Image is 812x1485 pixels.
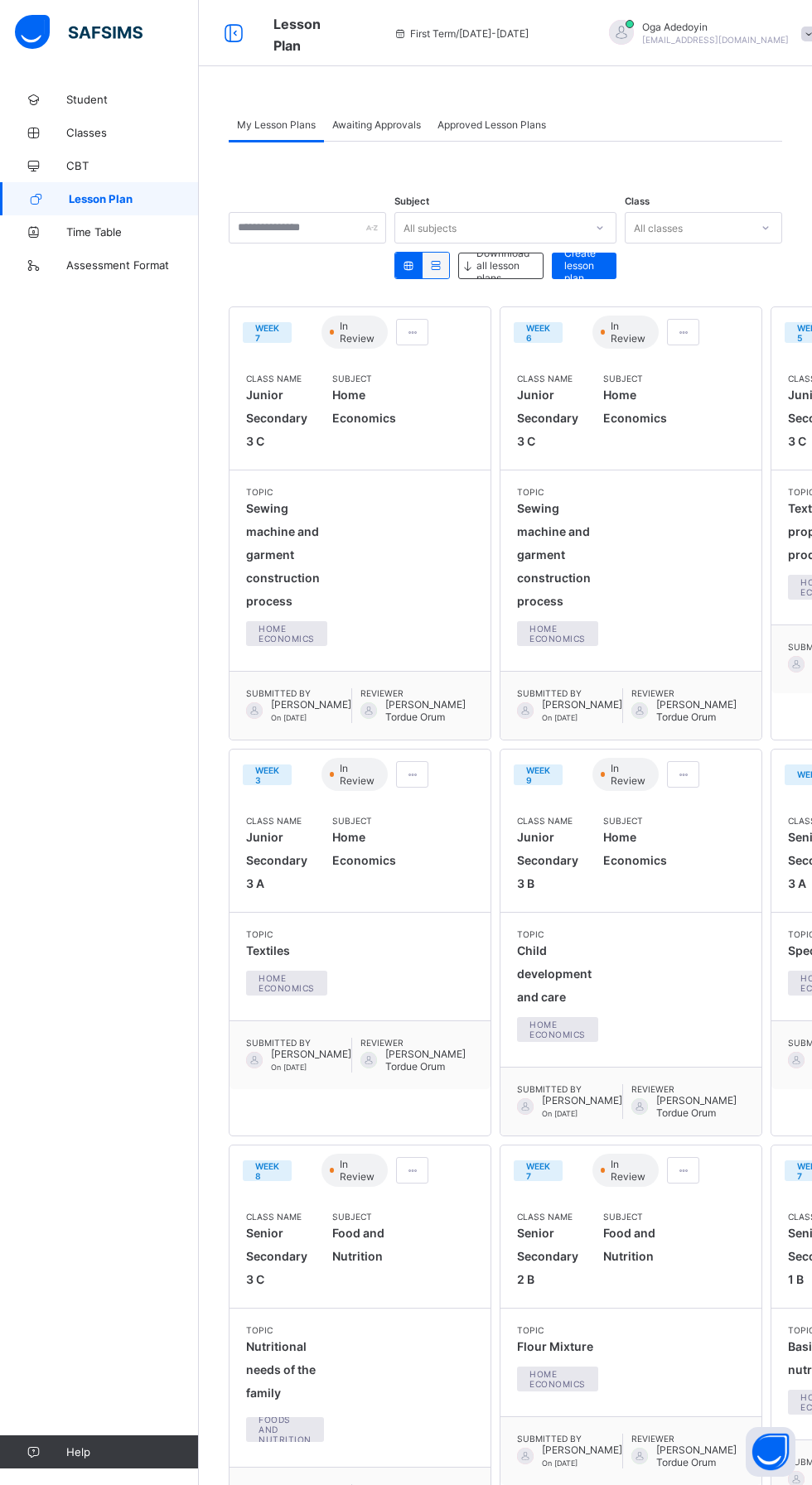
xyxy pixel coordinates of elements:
span: Submitted By [517,688,622,698]
span: Sewing machine and garment construction process [246,501,320,608]
span: On [DATE] [271,713,307,722]
span: Reviewer [631,1084,737,1094]
span: Class Name [517,374,578,383]
span: Week 6 [526,323,550,343]
span: Class Name [517,816,578,826]
img: safsims [15,15,143,50]
span: On [DATE] [542,1109,578,1118]
span: Week 3 [255,765,279,785]
span: Reviewer [631,1434,737,1444]
span: Class Name [517,1212,578,1222]
span: Junior Secondary 3 C [517,388,578,448]
span: Home Economics [332,383,396,430]
span: Student [66,93,199,106]
span: On [DATE] [271,1063,307,1072]
span: Topic [246,1325,332,1335]
span: Senior Secondary 3 C [246,1226,307,1286]
span: Topic [246,929,336,939]
span: Approved Lesson Plans [437,118,546,131]
span: Textiles [246,943,290,957]
span: Subject [603,1212,662,1222]
span: Home Economics [529,1369,586,1389]
span: Flour Mixture [517,1339,593,1353]
span: Submitted By [517,1434,622,1444]
span: [PERSON_NAME] [271,698,351,711]
span: My Lesson Plans [237,118,316,131]
span: [PERSON_NAME] Tordue Orum [385,698,466,723]
span: [PERSON_NAME] Tordue Orum [656,1444,737,1468]
span: Home Economics [259,624,315,644]
span: [PERSON_NAME] Tordue Orum [385,1048,466,1073]
span: Junior Secondary 3 A [246,830,307,890]
span: Submitted By [517,1084,622,1094]
span: [PERSON_NAME] [542,1444,622,1456]
span: On [DATE] [542,713,578,722]
span: In Review [338,762,380,787]
span: Subject [603,816,667,826]
span: Topic [517,1325,607,1335]
span: Home Economics [603,383,667,430]
span: On [DATE] [542,1458,578,1468]
span: Class Name [246,374,307,383]
span: Lesson Plan [69,192,199,205]
span: Class Name [246,1212,307,1222]
span: Topic [517,487,607,497]
span: Senior Secondary 2 B [517,1226,578,1286]
div: All subjects [404,212,457,243]
span: Sewing machine and garment construction process [517,501,591,608]
span: In Review [609,320,651,345]
span: Submitted By [246,688,351,698]
span: Reviewer [360,688,466,698]
span: [PERSON_NAME] [542,1094,622,1107]
span: Create lesson plan [564,247,604,284]
span: Subject [394,195,429,207]
span: Week 9 [526,765,550,785]
span: session/term information [394,27,529,40]
span: Subject [332,374,396,383]
span: Food and Nutrition [603,1222,662,1268]
span: Downnload all lesson plans [476,247,530,284]
span: Week 7 [255,323,279,343]
span: Home Economics [259,973,315,993]
span: Week 8 [255,1161,279,1181]
span: Reviewer [360,1038,466,1048]
span: Lesson Plan [273,16,321,54]
span: Assessment Format [66,258,199,272]
span: Help [66,1445,198,1458]
span: Food and Nutrition [332,1222,391,1268]
button: Open asap [746,1427,795,1477]
span: Classes [66,126,199,139]
span: Home Economics [529,624,586,644]
span: Junior Secondary 3 B [517,830,578,890]
span: Topic [517,929,607,939]
span: Class Name [246,816,307,826]
span: CBT [66,159,199,172]
span: Time Table [66,225,199,239]
span: Topic [246,487,336,497]
span: Home Economics [332,826,396,872]
span: Oga Adedoyin [642,21,789,33]
span: Child development and care [517,943,592,1004]
span: Foods and Nutrition [259,1415,312,1444]
span: In Review [609,762,651,787]
span: Subject [332,1212,391,1222]
div: All classes [634,212,683,243]
span: Home Economics [603,826,667,872]
span: In Review [609,1158,651,1183]
span: Subject [332,816,396,826]
span: [PERSON_NAME] Tordue Orum [656,1094,737,1119]
span: Home Economics [529,1020,586,1039]
span: Subject [603,374,667,383]
span: In Review [338,1158,380,1183]
span: [PERSON_NAME] [542,698,622,711]
span: [EMAIL_ADDRESS][DOMAIN_NAME] [642,35,789,45]
span: Week 7 [526,1161,550,1181]
span: In Review [338,320,380,345]
span: [PERSON_NAME] Tordue Orum [656,698,737,723]
span: Awaiting Approvals [332,118,421,131]
span: Class [625,195,650,207]
span: Junior Secondary 3 C [246,388,307,448]
span: Reviewer [631,688,737,698]
span: [PERSON_NAME] [271,1048,351,1060]
span: Nutritional needs of the family [246,1339,316,1400]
